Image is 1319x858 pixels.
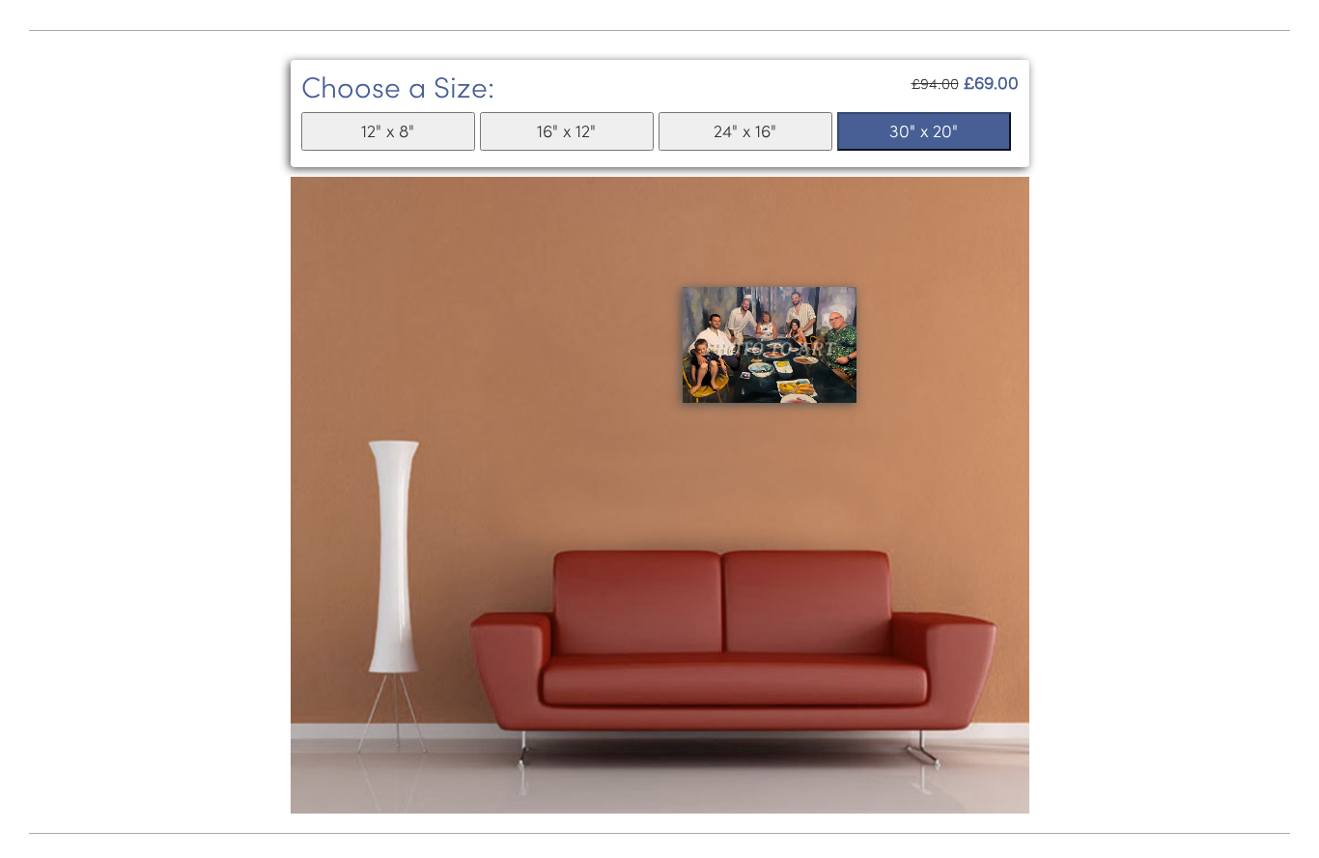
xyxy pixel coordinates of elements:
[480,112,654,151] button: 16" x 12"
[301,112,475,151] button: 12" x 8"
[912,73,959,93] span: £94.00
[837,112,1011,151] button: 30" x 20"
[659,112,832,151] button: 24" x 16"
[291,177,1029,814] img: Please click the buttons to see your art on the wall
[683,287,856,403] img: Painting
[964,71,1019,94] span: £69.00
[301,71,494,102] h3: Choose a Size:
